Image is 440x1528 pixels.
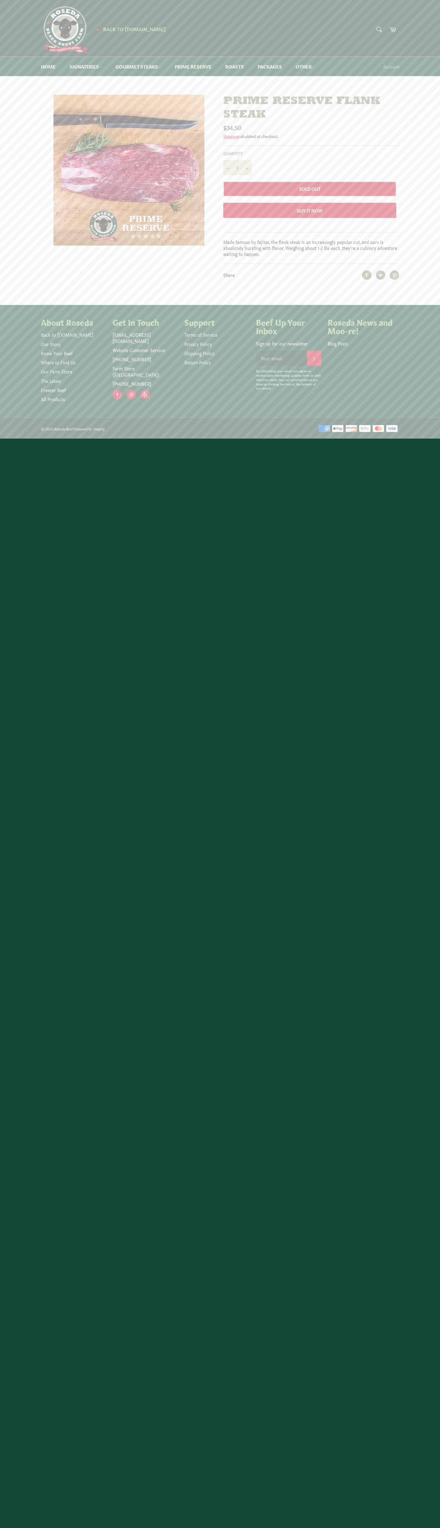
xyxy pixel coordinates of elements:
h4: Beef Up Your Inbox [256,318,321,335]
a: Blog Posts [328,340,348,346]
a: All Products [41,396,65,402]
span: ★ [96,27,99,32]
button: Sold Out [223,181,396,197]
label: Quantity [223,151,252,156]
button: Buy it now [223,203,396,218]
span: Back to [DOMAIN_NAME] [103,25,166,32]
a: Privacy Policy [184,341,212,347]
input: Your email [256,351,307,366]
a: The Latest [41,378,61,384]
a: Account [380,57,403,76]
a: Other [289,57,321,76]
a: Gourmet Steaks [109,57,167,76]
a: Powered by Shopify [74,426,105,431]
a: Roseda Beef [54,426,73,431]
h1: Prime Reserve Flank Steak [223,95,399,122]
a: Know Your Beef [41,350,73,356]
p: [PHONE_NUMBER] [113,356,178,362]
span: $34.50 [223,123,242,131]
span: Share [223,272,235,278]
button: Reduce item quantity by one [223,160,233,175]
p: Farm Store ([GEOGRAPHIC_DATA]): [113,365,178,378]
div: calculated at checkout. [223,133,399,139]
img: Prime Reserve Flank Steak [53,95,204,246]
h4: Get In Touch [113,318,178,326]
a: Signatures [63,57,108,76]
small: © 2025, . [41,426,105,431]
span: Sold Out [299,185,320,192]
a: Where to Find Us [41,359,75,365]
p: [PHONE_NUMBER] [113,381,178,387]
a: Packages [251,57,288,76]
a: Freezer Beef [41,387,66,393]
a: Shipping Policy [184,350,215,356]
p: Website Customer Service: [113,347,178,353]
img: Roseda Beef [41,6,88,53]
button: Increase item quantity by one [242,160,252,175]
a: Our Story [41,341,61,347]
a: Shipping [223,133,238,139]
p: Made famous by fajitas, the flank steak is an increasingly popular cut, and ours is absolutely bu... [223,239,399,257]
a: Home [35,57,62,76]
p: By submitting your email you agree to receive tasty marketing updates from us with delicious deal... [256,369,321,390]
h4: Support [184,318,250,326]
a: Terms of Service [184,331,217,338]
h4: About Roseda [41,318,106,326]
a: Roasts [219,57,250,76]
a: Return Policy [184,359,211,365]
h4: Roseda News and Moo-re! [328,318,393,335]
a: ★ Back to [DOMAIN_NAME] [92,27,166,32]
a: Prime Reserve [168,57,218,76]
p: Sign up for our newsletter [256,340,321,346]
a: Back to [DOMAIN_NAME] [41,331,93,338]
p: [EMAIL_ADDRESS][DOMAIN_NAME] [113,332,178,344]
a: Our Farm Store [41,368,72,374]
